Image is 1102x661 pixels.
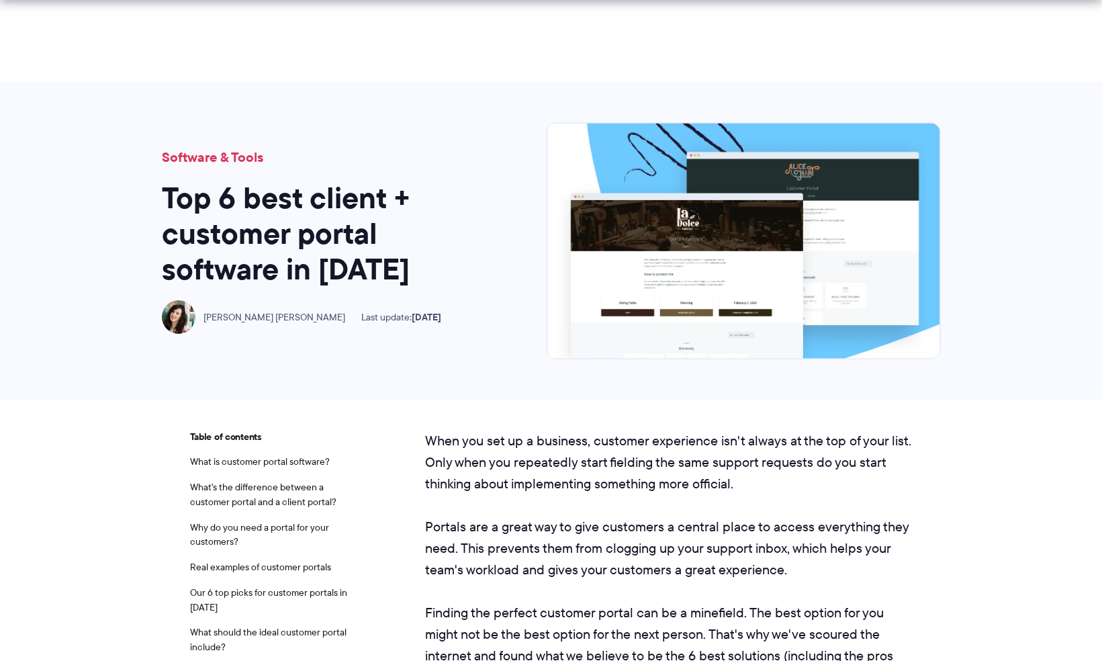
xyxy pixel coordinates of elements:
[190,560,331,574] a: Real examples of customer portals
[190,521,329,549] a: Why do you need a portal for your customers?
[425,516,913,580] p: Portals are a great way to give customers a central place to access everything they need. This pr...
[190,625,347,654] a: What should the ideal customer portal include?
[190,480,336,509] a: What's the difference between a customer portal and a client portal?
[412,310,441,324] time: [DATE]
[425,430,913,494] p: When you set up a business, customer experience isn't always at the top of your list. Only when y...
[190,586,347,614] a: Our 6 top picks for customer portals in [DATE]
[162,147,263,167] a: Software & Tools
[361,312,441,323] span: Last update:
[190,430,358,445] span: Table of contents
[190,455,330,468] a: What is customer portal software?
[162,181,484,287] h1: Top 6 best client + customer portal software in [DATE]
[203,312,345,323] span: [PERSON_NAME] [PERSON_NAME]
